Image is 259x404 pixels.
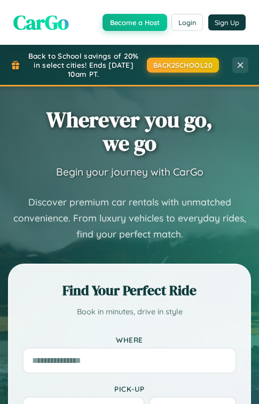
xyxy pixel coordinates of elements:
[208,14,246,30] button: Sign Up
[22,384,237,393] label: Pick-up
[8,194,251,242] p: Discover premium car rentals with unmatched convenience. From luxury vehicles to everyday rides, ...
[22,305,237,319] p: Book in minutes, drive in style
[13,8,69,36] span: CarGo
[56,165,203,178] h3: Begin your journey with CarGo
[46,108,213,155] h1: Wherever you go, we go
[22,335,237,344] label: Where
[147,58,219,73] button: BACK2SCHOOL20
[103,14,167,31] button: Become a Host
[171,14,203,31] button: Login
[26,51,142,78] span: Back to School savings of 20% in select cities! Ends [DATE] 10am PT.
[22,281,237,300] h2: Find Your Perfect Ride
